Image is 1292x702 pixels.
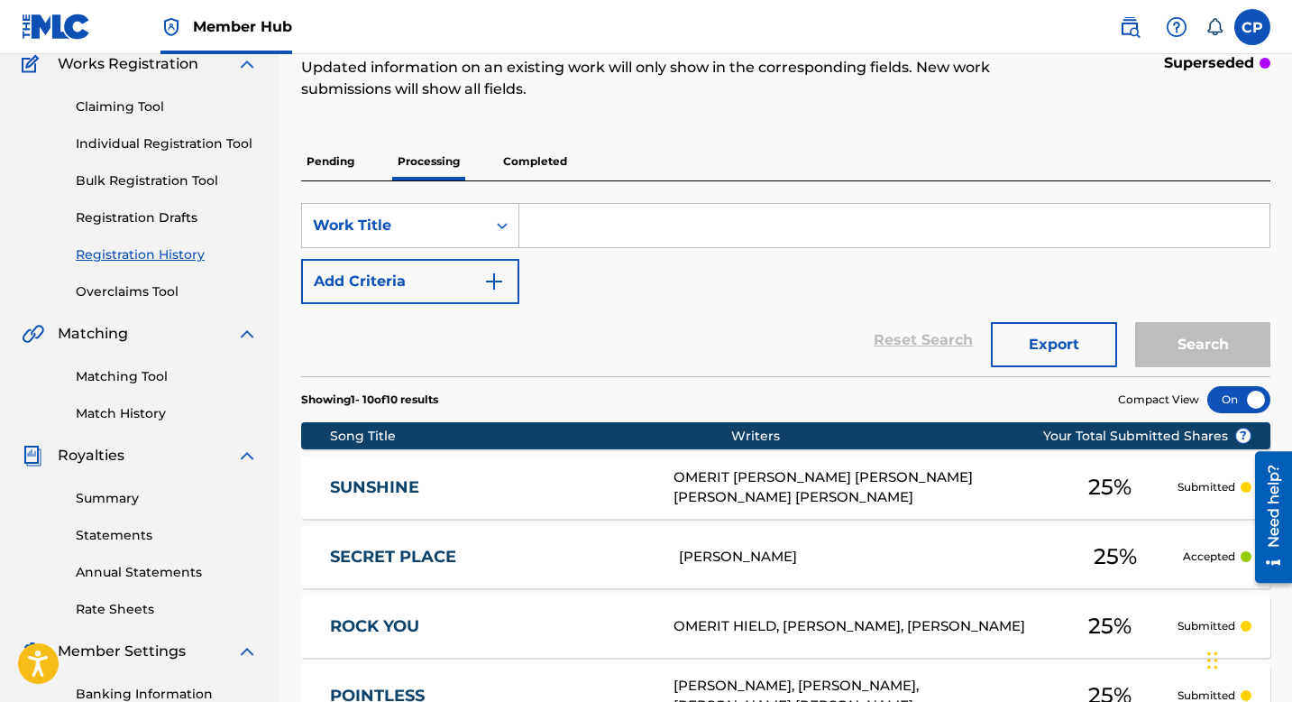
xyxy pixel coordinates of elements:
img: expand [236,445,258,466]
img: expand [236,323,258,345]
span: Works Registration [58,53,198,75]
a: Public Search [1112,9,1148,45]
div: Help [1159,9,1195,45]
p: Pending [301,143,360,180]
a: SUNSHINE [330,477,649,498]
a: Bulk Registration Tool [76,171,258,190]
img: search [1119,16,1141,38]
div: [PERSON_NAME] [679,547,1048,568]
img: help [1166,16,1187,38]
button: Add Criteria [301,259,519,304]
a: Matching Tool [76,367,258,386]
span: 25 % [1088,610,1132,642]
form: Search Form [301,203,1270,376]
p: superseded [1164,52,1254,74]
div: OMERIT HIELD, [PERSON_NAME], [PERSON_NAME] [673,616,1042,637]
span: 25 % [1088,471,1132,503]
span: Compact View [1118,392,1199,408]
iframe: Resource Center [1242,445,1292,590]
a: Statements [76,526,258,545]
div: User Menu [1234,9,1270,45]
img: expand [236,53,258,75]
a: Registration History [76,245,258,264]
img: Royalties [22,445,43,466]
img: Matching [22,323,44,345]
a: Registration Drafts [76,208,258,227]
a: Claiming Tool [76,97,258,116]
a: Individual Registration Tool [76,134,258,153]
img: 9d2ae6d4665cec9f34b9.svg [483,271,505,292]
button: Export [991,322,1117,367]
div: Writers [731,427,1100,446]
span: Member Hub [193,16,292,37]
span: 25 % [1094,540,1137,573]
p: Showing 1 - 10 of 10 results [301,392,438,408]
div: Notifications [1205,18,1223,36]
div: Drag [1207,633,1218,688]
span: ? [1236,429,1251,443]
iframe: Chat Widget [1202,615,1292,702]
div: OMERIT [PERSON_NAME] [PERSON_NAME] [PERSON_NAME] [PERSON_NAME] [673,467,1042,508]
p: Accepted [1183,549,1235,565]
img: Member Settings [22,641,43,662]
p: Submitted [1177,479,1235,495]
a: ROCK YOU [330,616,649,637]
img: Top Rightsholder [160,16,182,38]
img: MLC Logo [22,14,91,40]
a: Summary [76,489,258,508]
a: Match History [76,404,258,423]
span: Member Settings [58,641,186,662]
span: Matching [58,323,128,345]
div: Work Title [313,215,475,236]
a: Rate Sheets [76,600,258,619]
a: SECRET PLACE [330,547,655,568]
a: Overclaims Tool [76,282,258,301]
a: Annual Statements [76,563,258,582]
div: Song Title [330,427,731,446]
img: Works Registration [22,53,45,75]
p: Completed [498,143,573,180]
p: Updated information on an existing work will only show in the corresponding fields. New work subm... [301,57,1048,100]
p: Processing [392,143,465,180]
img: expand [236,641,258,662]
span: Your Total Submitted Shares [1043,427,1251,446]
span: Royalties [58,445,124,466]
p: Submitted [1177,618,1235,634]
